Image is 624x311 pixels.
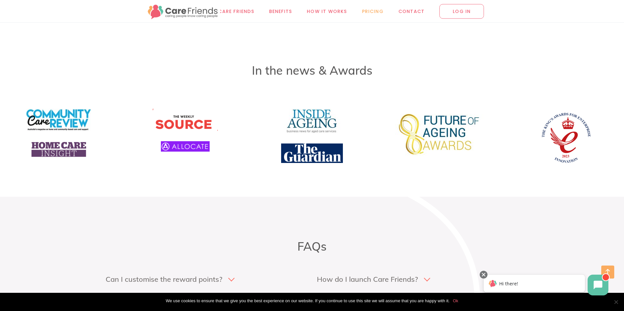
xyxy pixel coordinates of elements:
[362,7,383,15] span: Pricing
[317,275,418,284] h4: How do I launch Care Friends?
[30,141,87,157] img: home care insight
[153,109,218,131] img: The Weekly Source
[398,7,424,15] span: Contact
[317,292,489,302] h4: How much time does it take to launch Care Friends?
[537,109,594,166] img: KAE_logos_2023_Innovation_KAE-logo-circular-year-red
[166,298,449,304] span: We use cookies to ensure that we give you the best experience on our website. If you continue to ...
[205,7,254,15] span: Why Care Friends
[439,4,484,19] span: LOG IN
[613,299,619,305] span: No
[161,141,210,152] img: allocate
[281,143,343,163] img: The guardian
[477,269,615,302] iframe: Chatbot
[106,292,292,302] h4: Can I have different rewards for different opportunities?
[26,109,91,131] img: logo_AAA_CommunityCareReview
[106,275,222,284] h4: Can I customise the reward points?
[269,7,292,15] span: Benefits
[453,298,458,304] a: Ok
[284,109,341,133] img: Inside Ageing logo
[307,7,347,15] span: How it works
